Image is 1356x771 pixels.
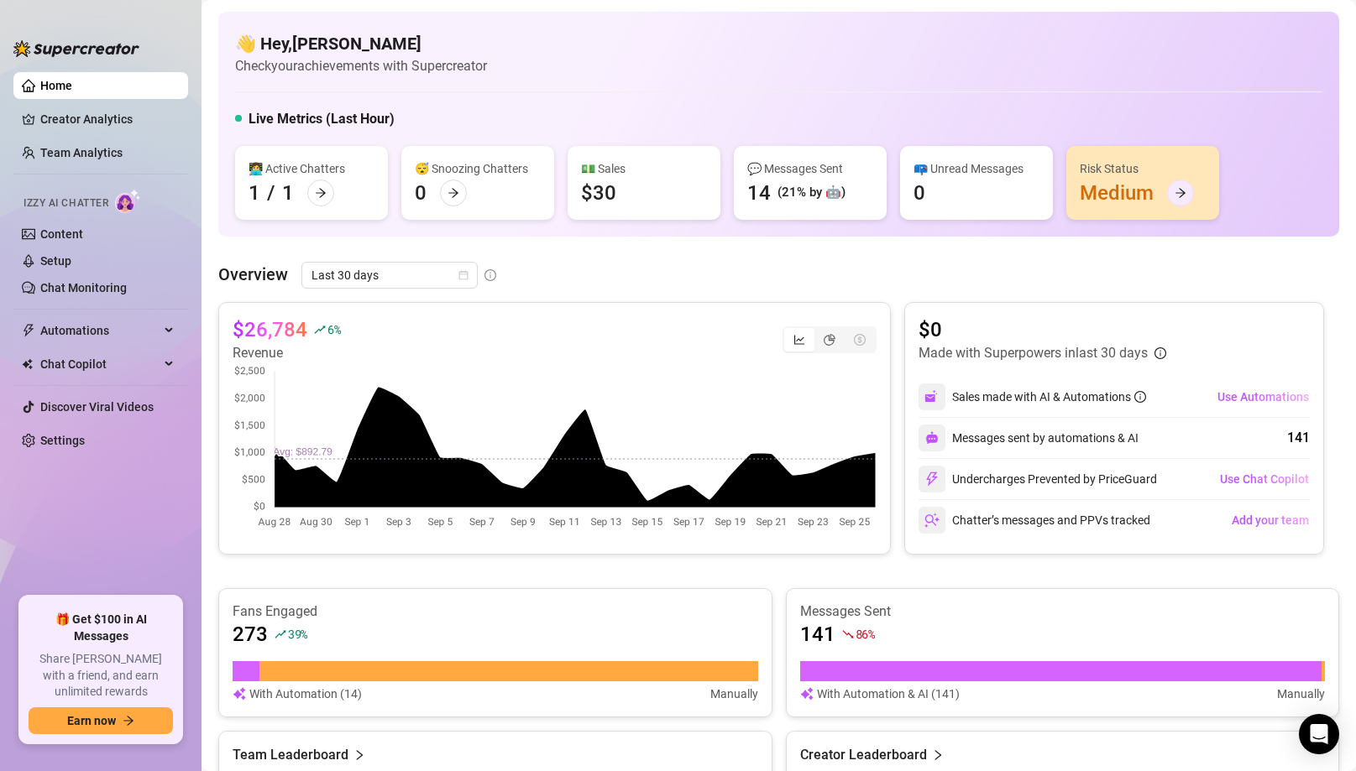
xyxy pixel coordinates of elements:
img: svg%3e [924,513,940,528]
h5: Live Metrics (Last Hour) [249,109,395,129]
div: segmented control [783,326,877,353]
article: Made with Superpowers in last 30 days [919,343,1148,363]
div: Open Intercom Messenger [1299,714,1339,754]
article: Messages Sent [800,602,1326,621]
div: Undercharges Prevented by PriceGuard [919,466,1157,492]
span: Earn now [67,714,116,727]
span: Izzy AI Chatter [24,195,108,211]
div: 📪 Unread Messages [914,159,1039,178]
span: fall [842,628,854,640]
img: svg%3e [924,389,940,404]
div: 14 [747,180,771,206]
img: svg%3e [233,685,246,703]
img: Chat Copilot [22,358,33,370]
img: svg%3e [925,431,939,445]
span: info-circle [1154,347,1166,359]
a: Content [40,227,83,241]
div: 141 [1287,428,1310,448]
button: Add your team [1231,507,1310,534]
div: Messages sent by automations & AI [919,425,1139,451]
span: 🎁 Get $100 in AI Messages [29,612,173,644]
div: Chatter’s messages and PPVs tracked [919,507,1150,534]
a: Creator Analytics [40,106,175,133]
span: right [353,745,365,765]
img: svg%3e [924,471,940,487]
a: Settings [40,434,85,447]
article: $26,784 [233,316,307,343]
article: Fans Engaged [233,602,758,621]
div: (21% by 🤖) [777,183,846,203]
a: Home [40,79,72,92]
article: With Automation (14) [249,685,362,703]
img: AI Chatter [115,189,141,213]
article: Overview [218,262,288,287]
button: Use Automations [1217,383,1310,410]
span: arrow-right [315,187,327,199]
span: rise [314,324,326,336]
span: rise [275,628,286,640]
span: Use Chat Copilot [1220,472,1309,486]
span: Use Automations [1217,390,1309,404]
article: Team Leaderboard [233,745,348,765]
span: 6 % [327,321,340,337]
span: Chat Copilot [40,351,160,378]
div: 💵 Sales [581,159,707,178]
img: logo-BBDzfeDw.svg [13,40,139,57]
span: dollar-circle [854,334,866,346]
div: 😴 Snoozing Chatters [415,159,541,178]
span: right [932,745,944,765]
span: arrow-right [1175,187,1186,199]
a: Team Analytics [40,146,123,159]
button: Use Chat Copilot [1219,466,1310,492]
span: info-circle [1134,391,1146,403]
div: 0 [415,180,427,206]
img: svg%3e [800,685,814,703]
span: arrow-right [123,715,134,727]
a: Discover Viral Videos [40,400,154,414]
span: thunderbolt [22,324,35,337]
article: Creator Leaderboard [800,745,927,765]
article: $0 [919,316,1166,343]
div: 👩‍💻 Active Chatters [249,159,374,178]
span: line-chart [793,334,805,346]
a: Chat Monitoring [40,281,127,294]
div: 1 [282,180,294,206]
span: 39 % [288,626,307,642]
div: 💬 Messages Sent [747,159,873,178]
div: 0 [914,180,925,206]
span: pie-chart [824,334,835,346]
span: arrow-right [448,187,459,199]
article: 273 [233,621,268,648]
div: Risk Status [1080,159,1206,178]
span: calendar [458,270,469,280]
article: Check your achievements with Supercreator [235,55,487,76]
h4: 👋 Hey, [PERSON_NAME] [235,32,487,55]
span: Share [PERSON_NAME] with a friend, and earn unlimited rewards [29,651,173,701]
span: Last 30 days [312,263,468,288]
span: Add your team [1232,513,1309,527]
button: Earn nowarrow-right [29,707,173,734]
div: Sales made with AI & Automations [952,388,1146,406]
a: Setup [40,254,71,268]
span: info-circle [484,269,496,281]
article: Revenue [233,343,340,363]
span: 86 % [856,626,875,642]
article: 141 [800,621,835,648]
div: $30 [581,180,616,206]
article: With Automation & AI (141) [817,685,960,703]
span: Automations [40,317,160,344]
article: Manually [710,685,758,703]
div: 1 [249,180,260,206]
article: Manually [1277,685,1325,703]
